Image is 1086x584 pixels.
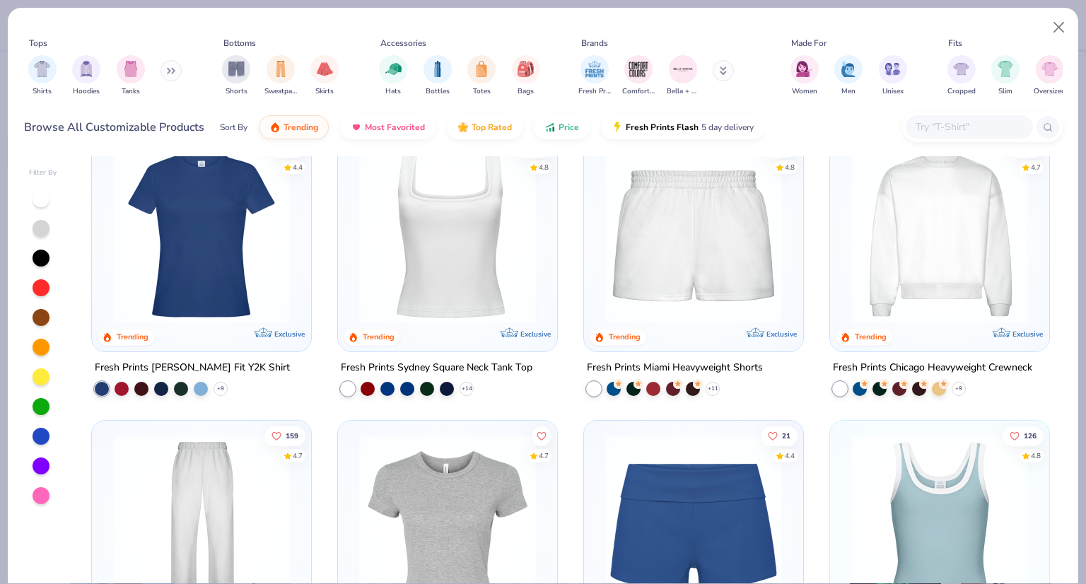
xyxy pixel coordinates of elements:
div: filter for Totes [467,55,496,97]
span: Comfort Colors [622,86,655,97]
div: filter for Bella + Canvas [667,55,699,97]
button: filter button [991,55,1020,97]
span: 126 [1024,433,1037,440]
div: filter for Shirts [28,55,57,97]
img: Bottles Image [430,61,445,77]
div: Sort By [220,121,247,134]
img: Comfort Colors Image [628,59,649,80]
div: filter for Hoodies [72,55,100,97]
button: filter button [222,55,250,97]
button: filter button [578,55,611,97]
div: filter for Sweatpants [264,55,297,97]
img: TopRated.gif [457,122,469,133]
button: filter button [467,55,496,97]
span: Exclusive [520,329,551,338]
img: Shirts Image [34,61,50,77]
button: filter button [790,55,819,97]
button: Like [269,137,306,157]
img: a88b619d-8dd7-4971-8a75-9e7ec3244d54 [789,146,980,322]
button: Like [761,137,798,157]
button: Price [534,115,590,139]
div: filter for Slim [991,55,1020,97]
button: filter button [879,55,907,97]
div: filter for Tanks [117,55,145,97]
button: Like [761,426,798,446]
img: Tanks Image [123,61,139,77]
button: Top Rated [447,115,522,139]
span: Fresh Prints [578,86,611,97]
span: Shorts [226,86,247,97]
img: Cropped Image [953,61,969,77]
img: trending.gif [269,122,281,133]
button: filter button [379,55,407,97]
img: Totes Image [474,61,489,77]
span: Trending [284,122,318,133]
div: 4.8 [539,162,549,173]
div: filter for Bottles [424,55,452,97]
span: 159 [286,433,299,440]
div: 4.7 [293,451,303,462]
span: Cropped [947,86,976,97]
div: filter for Oversized [1034,55,1065,97]
img: Shorts Image [228,61,245,77]
div: 4.4 [785,451,795,462]
span: Bags [518,86,534,97]
span: Slim [998,86,1012,97]
img: Bella + Canvas Image [672,59,694,80]
div: Accessories [380,37,426,49]
button: Like [1003,426,1044,446]
img: Fresh Prints Image [584,59,605,80]
div: 4.4 [293,162,303,173]
img: Skirts Image [317,61,333,77]
span: Exclusive [1012,329,1042,338]
span: Unisex [882,86,904,97]
span: Exclusive [274,329,305,338]
div: filter for Bags [512,55,540,97]
span: + 9 [955,384,962,392]
span: Bella + Canvas [667,86,699,97]
span: 5 day delivery [701,119,754,136]
span: Top Rated [472,122,512,133]
img: 1358499d-a160-429c-9f1e-ad7a3dc244c9 [844,146,1035,322]
img: Hats Image [385,61,402,77]
span: Hats [385,86,401,97]
div: Brands [581,37,608,49]
div: filter for Skirts [310,55,339,97]
button: Like [532,426,551,446]
div: filter for Cropped [947,55,976,97]
span: Bottles [426,86,450,97]
button: filter button [947,55,976,97]
div: 4.8 [1031,451,1041,462]
img: Women Image [796,61,812,77]
button: filter button [834,55,863,97]
div: Tops [29,37,47,49]
img: 6a9a0a85-ee36-4a89-9588-981a92e8a910 [106,146,297,322]
div: Fresh Prints Miami Heavyweight Shorts [587,358,763,376]
div: Filter By [29,168,57,178]
button: Fresh Prints Flash5 day delivery [601,115,764,139]
span: Most Favorited [365,122,425,133]
button: Trending [259,115,329,139]
span: Women [792,86,817,97]
span: Hoodies [73,86,100,97]
div: Fresh Prints [PERSON_NAME] Fit Y2K Shirt [95,358,290,376]
span: Sweatpants [264,86,297,97]
img: Hoodies Image [78,61,94,77]
div: filter for Fresh Prints [578,55,611,97]
img: Sweatpants Image [273,61,288,77]
div: Fresh Prints Sydney Square Neck Tank Top [341,358,532,376]
span: Oversized [1034,86,1065,97]
div: Bottoms [223,37,256,49]
div: filter for Hats [379,55,407,97]
button: filter button [264,55,297,97]
div: Browse All Customizable Products [24,119,204,136]
button: filter button [1034,55,1065,97]
button: Close [1046,14,1073,41]
button: filter button [72,55,100,97]
img: af8dff09-eddf-408b-b5dc-51145765dcf2 [598,146,789,322]
span: Shirts [33,86,52,97]
span: + 11 [707,384,718,392]
button: filter button [512,55,540,97]
button: filter button [622,55,655,97]
span: Price [559,122,579,133]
